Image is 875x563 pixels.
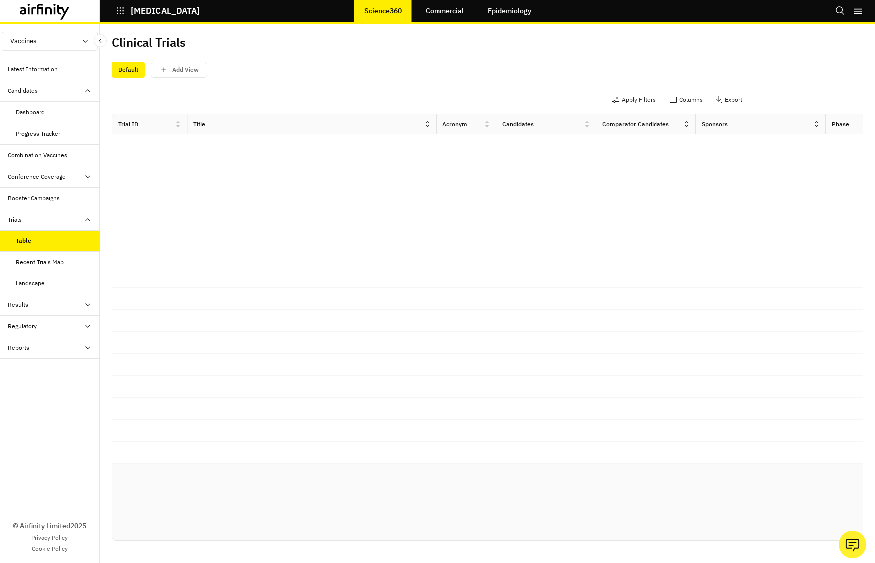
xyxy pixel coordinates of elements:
div: Table [16,236,31,245]
button: [MEDICAL_DATA] [116,2,200,19]
button: Vaccines [2,32,98,51]
p: Export [725,96,742,103]
div: Latest Information [8,65,58,74]
h2: Clinical Trials [112,35,186,50]
div: Title [193,120,205,129]
a: Cookie Policy [32,544,68,553]
div: Trial ID [118,120,138,129]
div: Default [112,62,145,78]
div: Regulatory [8,322,37,331]
p: Science360 [364,7,402,15]
p: [MEDICAL_DATA] [131,6,200,15]
div: Combination Vaccines [8,151,67,160]
div: Landscape [16,279,45,288]
div: Comparator Candidates [602,120,669,129]
div: Recent Trials Map [16,258,64,267]
div: Booster Campaigns [8,194,60,203]
button: Apply Filters [612,92,656,108]
div: Sponsors [702,120,728,129]
div: Acronym [442,120,467,129]
div: Candidates [502,120,534,129]
div: Reports [8,343,29,352]
button: Search [835,2,845,19]
div: Trials [8,215,22,224]
p: Add View [172,66,199,73]
div: Conference Coverage [8,172,66,181]
div: Phase [832,120,849,129]
button: Columns [669,92,703,108]
button: Ask our analysts [839,531,866,558]
button: Export [715,92,742,108]
button: Close Sidebar [94,34,107,47]
p: © Airfinity Limited 2025 [13,521,86,531]
a: Privacy Policy [31,533,68,542]
div: Progress Tracker [16,129,60,138]
div: Dashboard [16,108,45,117]
div: Candidates [8,86,38,95]
div: Results [8,300,28,309]
button: save changes [151,62,207,78]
